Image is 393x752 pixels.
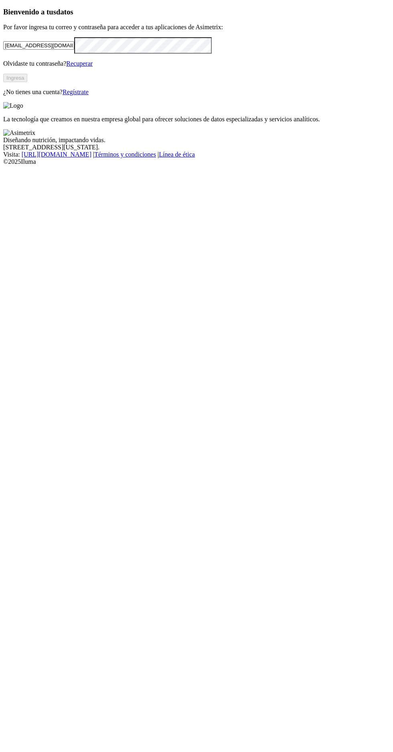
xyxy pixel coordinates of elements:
input: Tu correo [3,41,74,50]
a: Regístrate [63,88,89,95]
img: Logo [3,102,23,109]
span: datos [56,8,73,16]
div: © 2025 Iluma [3,158,390,165]
h3: Bienvenido a tus [3,8,390,16]
p: ¿No tienes una cuenta? [3,88,390,96]
div: Visita : | | [3,151,390,158]
p: Por favor ingresa tu correo y contraseña para acceder a tus aplicaciones de Asimetrix: [3,24,390,31]
a: Términos y condiciones [94,151,156,158]
button: Ingresa [3,74,27,82]
p: La tecnología que creamos en nuestra empresa global para ofrecer soluciones de datos especializad... [3,116,390,123]
div: [STREET_ADDRESS][US_STATE]. [3,144,390,151]
a: [URL][DOMAIN_NAME] [22,151,91,158]
a: Línea de ética [159,151,195,158]
p: Olvidaste tu contraseña? [3,60,390,67]
a: Recuperar [66,60,93,67]
img: Asimetrix [3,129,35,137]
div: Diseñando nutrición, impactando vidas. [3,137,390,144]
